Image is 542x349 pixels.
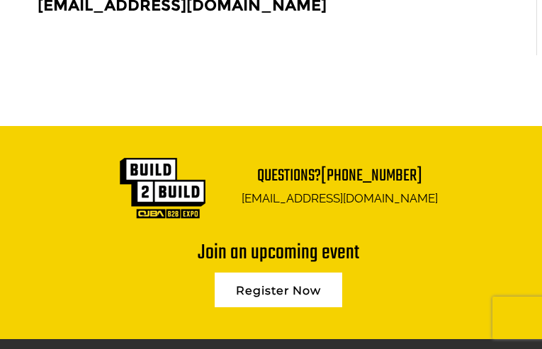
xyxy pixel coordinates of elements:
a: Register Now [215,273,342,307]
div: Join an upcoming event [18,240,538,265]
h1: Questions? [242,164,438,188]
a: [EMAIL_ADDRESS][DOMAIN_NAME] [242,191,438,205]
a: [PHONE_NUMBER] [321,163,422,189]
